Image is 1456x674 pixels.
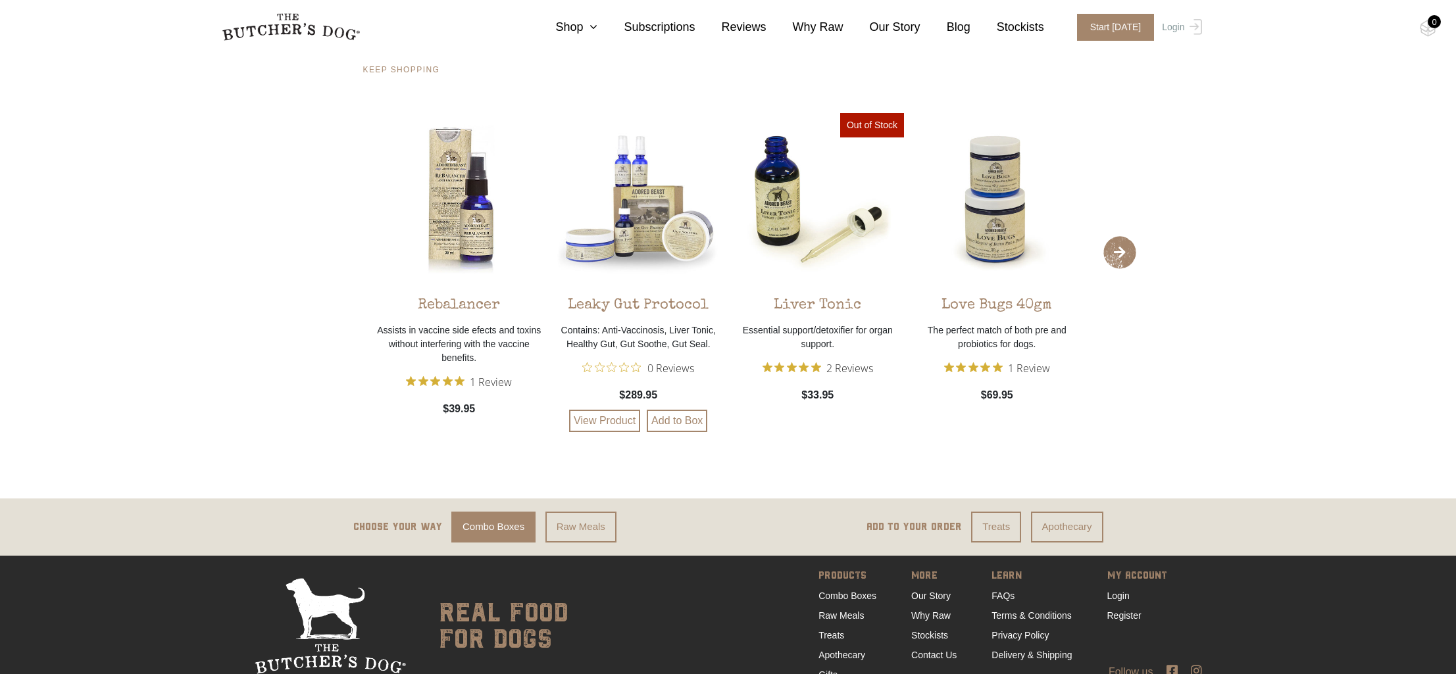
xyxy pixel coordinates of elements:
a: Our Story [843,18,920,36]
a: Apothecary [1031,512,1103,542]
span: MORE [911,567,957,586]
img: TBD_ABA_Liver-Tonic.jpg [732,113,905,286]
span: 1 Review [1008,358,1050,377]
a: FAQs [992,590,1015,601]
span: MY ACCOUNT [1107,567,1167,586]
p: Essential support/detoxifier for organ support. [732,324,905,351]
a: Why Raw [911,610,951,621]
span: Next [1103,236,1136,269]
p: Assists in vaccine side efects and toxins without interfering with the vaccine benefits. [373,324,546,365]
a: Terms & Conditions [992,610,1071,621]
span: 2 Reviews [826,358,873,377]
a: Treats [818,630,844,640]
a: Login [1107,590,1130,601]
a: Stockists [970,18,1044,36]
span: Start [DATE] [1077,14,1155,41]
span: Previous [320,236,353,269]
h4: KEEP SHOPPING [363,66,1093,74]
a: View Product [569,410,640,432]
p: Contains: Anti-Vaccinosis, Liver Tonic, Healthy Gut, Gut Soothe, Gut Seal. [552,324,725,351]
button: Rated 0 out of 5 stars from 0 reviews. Jump to reviews. [582,358,694,377]
a: Raw Meals [545,512,616,542]
img: TBD_Cart-Empty.png [1420,20,1436,37]
a: Raw Meals [818,610,864,621]
button: Rated 5 out of 5 stars from 2 reviews. Jump to reviews. [763,358,873,377]
div: real food for dogs [426,578,568,674]
a: Add to Box [647,410,707,432]
div: Love Bugs 40gm [941,285,1052,317]
div: Leaky Gut Protocol [568,285,709,317]
span: LEARN [992,567,1072,586]
button: Rated 5 out of 5 stars from 1 reviews. Jump to reviews. [406,372,512,391]
span: PRODUCTS [818,567,876,586]
img: TBD_ABA_Leaky-Gut-Protocol.jpg [552,113,725,286]
a: Apothecary [818,650,865,660]
span: $33.95 [801,387,834,403]
a: Privacy Policy [992,630,1049,640]
p: The perfect match of both pre and probiotics for dogs. [911,324,1084,351]
a: Login [1159,14,1201,41]
a: Register [1107,610,1142,621]
span: $289.95 [619,387,657,403]
a: Treats [971,512,1021,542]
a: Combo Boxes [818,590,876,601]
span: 1 Review [470,372,512,391]
span: $69.95 [981,387,1013,403]
div: Liver Tonic [774,285,861,317]
a: Shop [529,18,597,36]
a: Stockists [911,630,948,640]
a: Reviews [695,18,766,36]
p: Choose your way [353,519,442,535]
span: Out of Stock [847,120,897,130]
a: Subscriptions [597,18,695,36]
a: Blog [920,18,970,36]
a: Delivery & Shipping [992,650,1072,660]
div: Rebalancer [418,285,500,317]
a: Contact Us [911,650,957,660]
button: Rated 5 out of 5 stars from 1 reviews. Jump to reviews. [944,358,1050,377]
a: Our Story [911,590,951,601]
img: TBD_ABA_Rebalancer-1.jpg [373,113,546,286]
a: Start [DATE] [1064,14,1159,41]
a: Combo Boxes [451,512,536,542]
div: 0 [1428,15,1441,28]
span: $39.95 [443,401,475,417]
img: TBD_ABA_Love-Bugs.jpg [911,113,1084,286]
p: ADD TO YOUR ORDER [866,519,962,535]
a: Why Raw [766,18,843,36]
span: 0 Reviews [647,358,694,377]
